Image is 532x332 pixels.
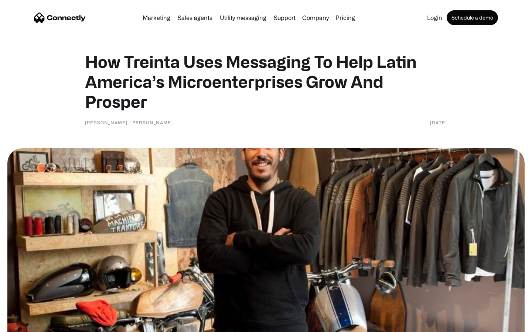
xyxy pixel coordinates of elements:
a: Utility messaging [217,15,269,21]
a: Pricing [332,15,358,21]
ul: Language list [15,319,44,329]
a: Marketing [140,15,173,21]
a: Schedule a demo [447,10,498,25]
a: Support [271,15,299,21]
div: Company [302,13,329,23]
aside: Language selected: English [7,319,44,329]
div: [DATE] [430,119,447,126]
h1: How Treinta Uses Messaging To Help Latin America’s Microenterprises Grow And Prosper [85,52,447,111]
div: [PERSON_NAME], [PERSON_NAME] [85,119,173,126]
a: Sales agents [175,15,215,21]
a: Login [424,15,445,21]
